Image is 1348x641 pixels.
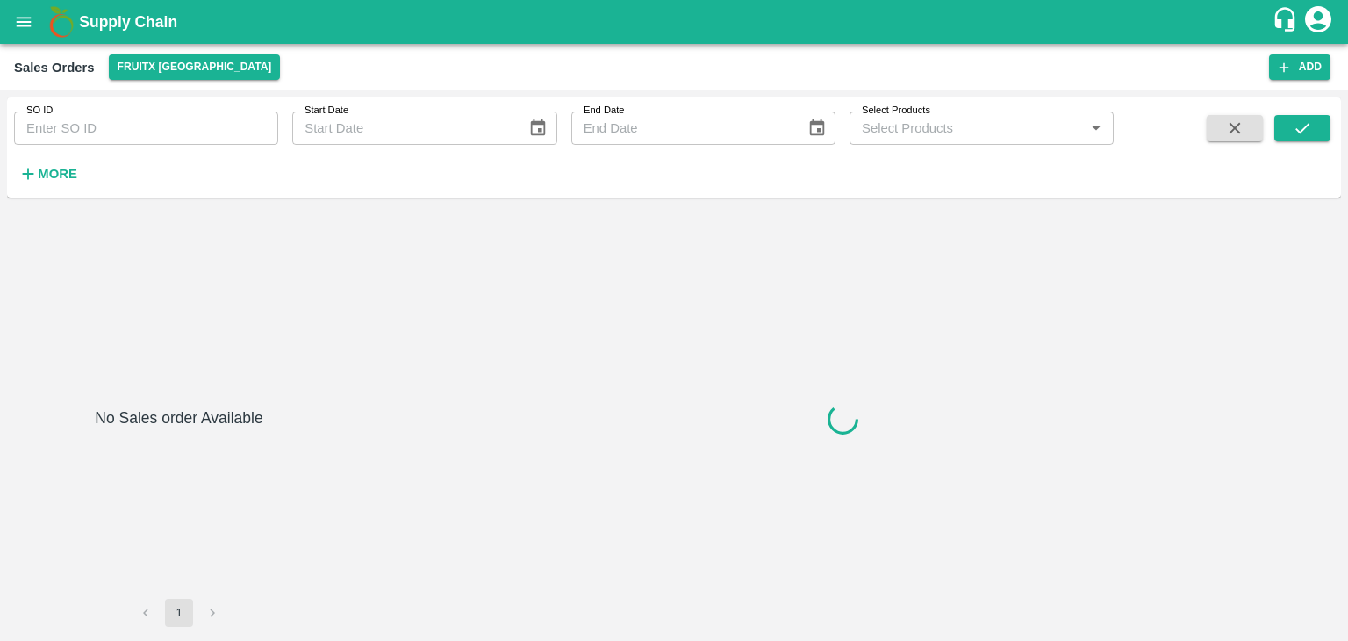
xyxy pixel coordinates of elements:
[292,112,514,145] input: Start Date
[14,112,278,145] input: Enter SO ID
[95,406,262,599] h6: No Sales order Available
[521,112,555,145] button: Choose date
[26,104,53,118] label: SO ID
[44,4,79,40] img: logo
[14,159,82,189] button: More
[109,54,281,80] button: Select DC
[1302,4,1334,40] div: account of current user
[1272,6,1302,38] div: customer-support
[862,104,930,118] label: Select Products
[800,112,834,145] button: Choose date
[14,56,95,79] div: Sales Orders
[855,117,1079,140] input: Select Products
[129,599,229,627] nav: pagination navigation
[79,10,1272,34] a: Supply Chain
[165,599,193,627] button: page 1
[1269,54,1330,80] button: Add
[38,167,77,181] strong: More
[1085,117,1108,140] button: Open
[305,104,348,118] label: Start Date
[571,112,793,145] input: End Date
[4,2,44,42] button: open drawer
[584,104,624,118] label: End Date
[79,13,177,31] b: Supply Chain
